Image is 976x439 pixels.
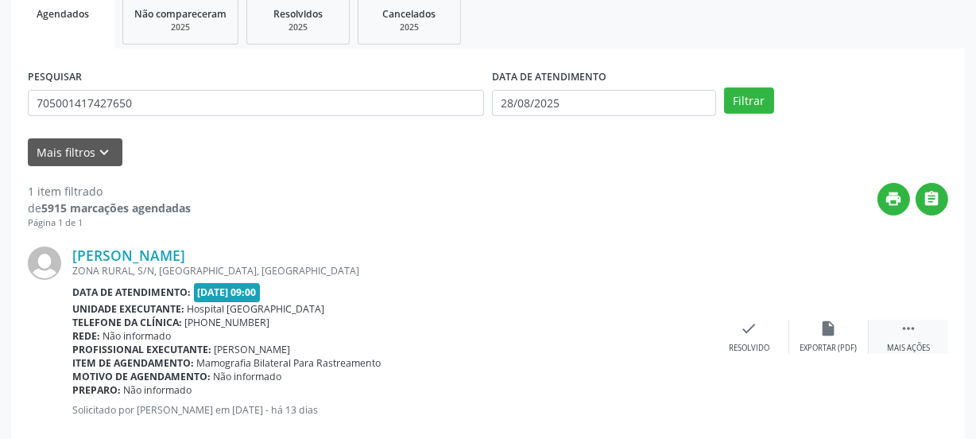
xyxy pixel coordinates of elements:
[28,216,191,230] div: Página 1 de 1
[383,7,436,21] span: Cancelados
[273,7,323,21] span: Resolvidos
[72,264,710,278] div: ZONA RURAL, S/N, [GEOGRAPHIC_DATA], [GEOGRAPHIC_DATA]
[215,343,291,356] span: [PERSON_NAME]
[72,316,182,329] b: Telefone da clínica:
[188,302,325,316] span: Hospital [GEOGRAPHIC_DATA]
[134,21,227,33] div: 2025
[492,65,606,90] label: DATA DE ATENDIMENTO
[916,183,948,216] button: 
[724,87,774,115] button: Filtrar
[72,302,184,316] b: Unidade executante:
[28,138,122,166] button: Mais filtroskeyboard_arrow_down
[820,320,838,337] i: insert_drive_file
[800,343,858,354] div: Exportar (PDF)
[28,247,61,280] img: img
[72,247,185,264] a: [PERSON_NAME]
[96,144,114,161] i: keyboard_arrow_down
[197,356,381,370] span: Mamografia Bilateral Para Rastreamento
[134,7,227,21] span: Não compareceram
[28,200,191,216] div: de
[258,21,338,33] div: 2025
[72,383,121,397] b: Preparo:
[28,65,82,90] label: PESQUISAR
[41,200,191,216] strong: 5915 marcações agendadas
[72,356,194,370] b: Item de agendamento:
[492,90,716,117] input: Selecione um intervalo
[28,90,484,117] input: Nome, CNS
[877,183,910,216] button: print
[72,343,211,356] b: Profissional executante:
[214,370,282,383] span: Não informado
[900,320,917,337] i: 
[194,283,261,301] span: [DATE] 09:00
[72,286,191,299] b: Data de atendimento:
[370,21,449,33] div: 2025
[37,7,89,21] span: Agendados
[72,370,211,383] b: Motivo de agendamento:
[103,329,172,343] span: Não informado
[28,183,191,200] div: 1 item filtrado
[72,329,100,343] b: Rede:
[885,190,903,208] i: print
[741,320,758,337] i: check
[124,383,192,397] span: Não informado
[185,316,270,329] span: [PHONE_NUMBER]
[887,343,930,354] div: Mais ações
[72,403,710,417] p: Solicitado por [PERSON_NAME] em [DATE] - há 13 dias
[924,190,941,208] i: 
[729,343,769,354] div: Resolvido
